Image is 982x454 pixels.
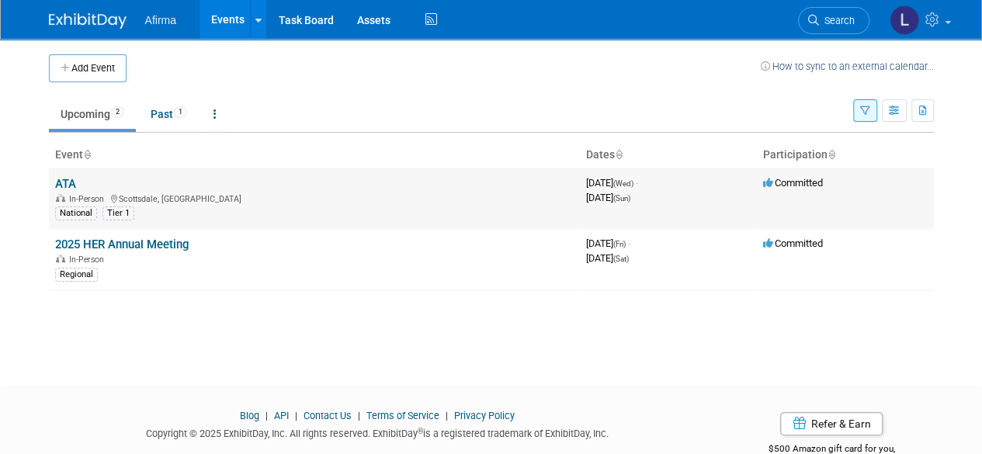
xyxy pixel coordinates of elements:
[586,237,630,249] span: [DATE]
[763,237,823,249] span: Committed
[274,410,289,421] a: API
[763,177,823,189] span: Committed
[890,5,919,35] img: Laura Kirkpatrick
[628,237,630,249] span: -
[55,177,76,191] a: ATA
[798,7,869,34] a: Search
[262,410,272,421] span: |
[69,194,109,204] span: In-Person
[49,99,136,129] a: Upcoming2
[636,177,638,189] span: -
[454,410,515,421] a: Privacy Policy
[55,268,98,282] div: Regional
[418,427,423,435] sup: ®
[49,13,127,29] img: ExhibitDay
[102,206,134,220] div: Tier 1
[613,255,629,263] span: (Sat)
[55,192,574,204] div: Scottsdale, [GEOGRAPHIC_DATA]
[613,194,630,203] span: (Sun)
[819,15,855,26] span: Search
[354,410,364,421] span: |
[145,14,176,26] span: Afirma
[613,240,626,248] span: (Fri)
[366,410,439,421] a: Terms of Service
[83,148,91,161] a: Sort by Event Name
[780,412,883,435] a: Refer & Earn
[240,410,259,421] a: Blog
[586,252,629,264] span: [DATE]
[291,410,301,421] span: |
[49,54,127,82] button: Add Event
[139,99,199,129] a: Past1
[49,423,707,441] div: Copyright © 2025 ExhibitDay, Inc. All rights reserved. ExhibitDay is a registered trademark of Ex...
[49,142,580,168] th: Event
[56,255,65,262] img: In-Person Event
[761,61,934,72] a: How to sync to an external calendar...
[580,142,757,168] th: Dates
[174,106,187,118] span: 1
[304,410,352,421] a: Contact Us
[828,148,835,161] a: Sort by Participation Type
[55,237,189,251] a: 2025 HER Annual Meeting
[757,142,934,168] th: Participation
[442,410,452,421] span: |
[56,194,65,202] img: In-Person Event
[55,206,97,220] div: National
[111,106,124,118] span: 2
[615,148,623,161] a: Sort by Start Date
[586,177,638,189] span: [DATE]
[69,255,109,265] span: In-Person
[613,179,633,188] span: (Wed)
[586,192,630,203] span: [DATE]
